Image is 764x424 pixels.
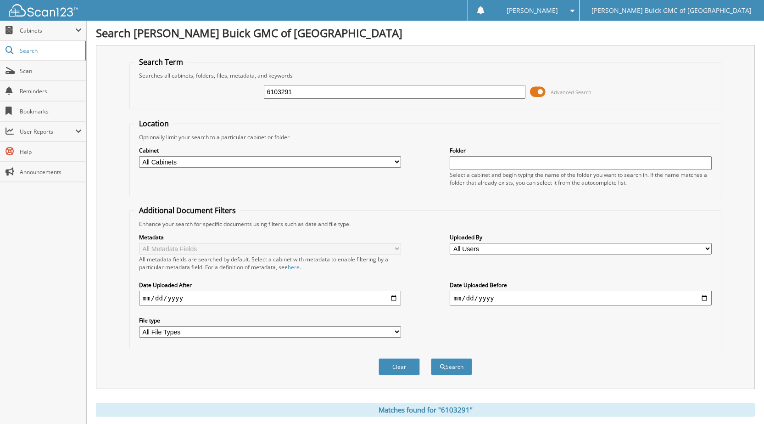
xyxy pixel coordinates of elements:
[20,148,82,156] span: Help
[551,89,591,96] span: Advanced Search
[134,133,716,141] div: Optionally limit your search to a particular cabinet or folder
[591,8,752,13] span: [PERSON_NAME] Buick GMC of [GEOGRAPHIC_DATA]
[139,147,401,154] label: Cabinet
[507,8,558,13] span: [PERSON_NAME]
[450,281,712,289] label: Date Uploaded Before
[20,87,82,95] span: Reminders
[450,233,712,241] label: Uploaded By
[134,205,240,215] legend: Additional Document Filters
[139,291,401,305] input: start
[139,255,401,271] div: All metadata fields are searched by default. Select a cabinet with metadata to enable filtering b...
[431,358,472,375] button: Search
[20,27,75,34] span: Cabinets
[450,291,712,305] input: end
[20,107,82,115] span: Bookmarks
[134,220,716,228] div: Enhance your search for specific documents using filters such as date and file type.
[450,147,712,154] label: Folder
[379,358,420,375] button: Clear
[139,281,401,289] label: Date Uploaded After
[96,25,755,40] h1: Search [PERSON_NAME] Buick GMC of [GEOGRAPHIC_DATA]
[9,4,78,17] img: scan123-logo-white.svg
[139,233,401,241] label: Metadata
[20,47,80,55] span: Search
[134,72,716,79] div: Searches all cabinets, folders, files, metadata, and keywords
[20,67,82,75] span: Scan
[20,168,82,176] span: Announcements
[134,119,173,129] legend: Location
[288,263,300,271] a: here
[20,128,75,136] span: User Reports
[450,171,712,187] div: Select a cabinet and begin typing the name of the folder you want to search in. If the name match...
[139,317,401,324] label: File type
[134,57,188,67] legend: Search Term
[96,403,755,417] div: Matches found for "6103291"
